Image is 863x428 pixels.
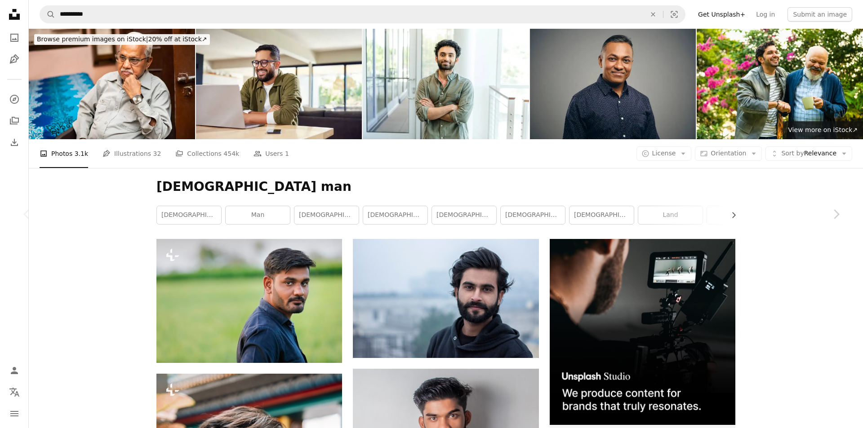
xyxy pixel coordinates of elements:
img: man in black zip up jacket [353,239,538,358]
form: Find visuals sitewide [40,5,685,23]
span: Orientation [711,150,746,157]
a: [DEMOGRAPHIC_DATA] boy [157,206,221,224]
a: View more on iStock↗ [783,121,863,139]
a: Collections [5,112,23,130]
img: Young adult male design professional smiles for camera [363,29,529,139]
span: 20% off at iStock ↗ [37,35,207,43]
span: 454k [223,149,239,159]
a: Users 1 [254,139,289,168]
button: Clear [643,6,663,23]
a: [DEMOGRAPHIC_DATA] girl [432,206,496,224]
button: Language [5,383,23,401]
a: Explore [5,90,23,108]
h1: [DEMOGRAPHIC_DATA] man [156,179,735,195]
button: Sort byRelevance [765,146,852,161]
a: Browse premium images on iStock|20% off at iStock↗ [29,29,215,50]
a: man in black zip up jacket [353,294,538,302]
button: License [636,146,692,161]
a: Illustrations [5,50,23,68]
img: Happy hispanic man working on laptop at home [196,29,362,139]
span: License [652,150,676,157]
a: person [707,206,771,224]
a: Log in / Sign up [5,362,23,379]
span: 1 [285,149,289,159]
span: Browse premium images on iStock | [37,35,148,43]
a: land [638,206,703,224]
a: Photos [5,29,23,47]
a: Log in [751,7,780,22]
a: [DEMOGRAPHIC_DATA] men [294,206,359,224]
span: 32 [153,149,161,159]
button: Orientation [695,146,762,161]
button: Menu [5,405,23,423]
a: man [226,206,290,224]
a: Get Unsplash+ [693,7,751,22]
a: Download History [5,133,23,151]
button: scroll list to the right [725,206,735,224]
img: Portrait of an Indian Man [530,29,696,139]
button: Search Unsplash [40,6,55,23]
button: Submit an image [787,7,852,22]
img: Indian Asian senior Father and son bonding over coffee while walking in the garden, family bonding [697,29,863,139]
a: young indian banker at field [156,297,342,305]
span: Relevance [781,149,836,158]
a: Collections 454k [175,139,239,168]
a: Next [809,171,863,257]
img: Portrait of worried Indian senior man contemplating deeply with a blank expression. [29,29,195,139]
a: Illustrations 32 [102,139,161,168]
a: [DEMOGRAPHIC_DATA] woman [363,206,427,224]
a: [DEMOGRAPHIC_DATA] [DEMOGRAPHIC_DATA] [501,206,565,224]
img: file-1715652217532-464736461acbimage [550,239,735,424]
a: [DEMOGRAPHIC_DATA] guy [569,206,634,224]
button: Visual search [663,6,685,23]
span: Sort by [781,150,804,157]
span: View more on iStock ↗ [788,126,858,133]
img: young indian banker at field [156,239,342,362]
